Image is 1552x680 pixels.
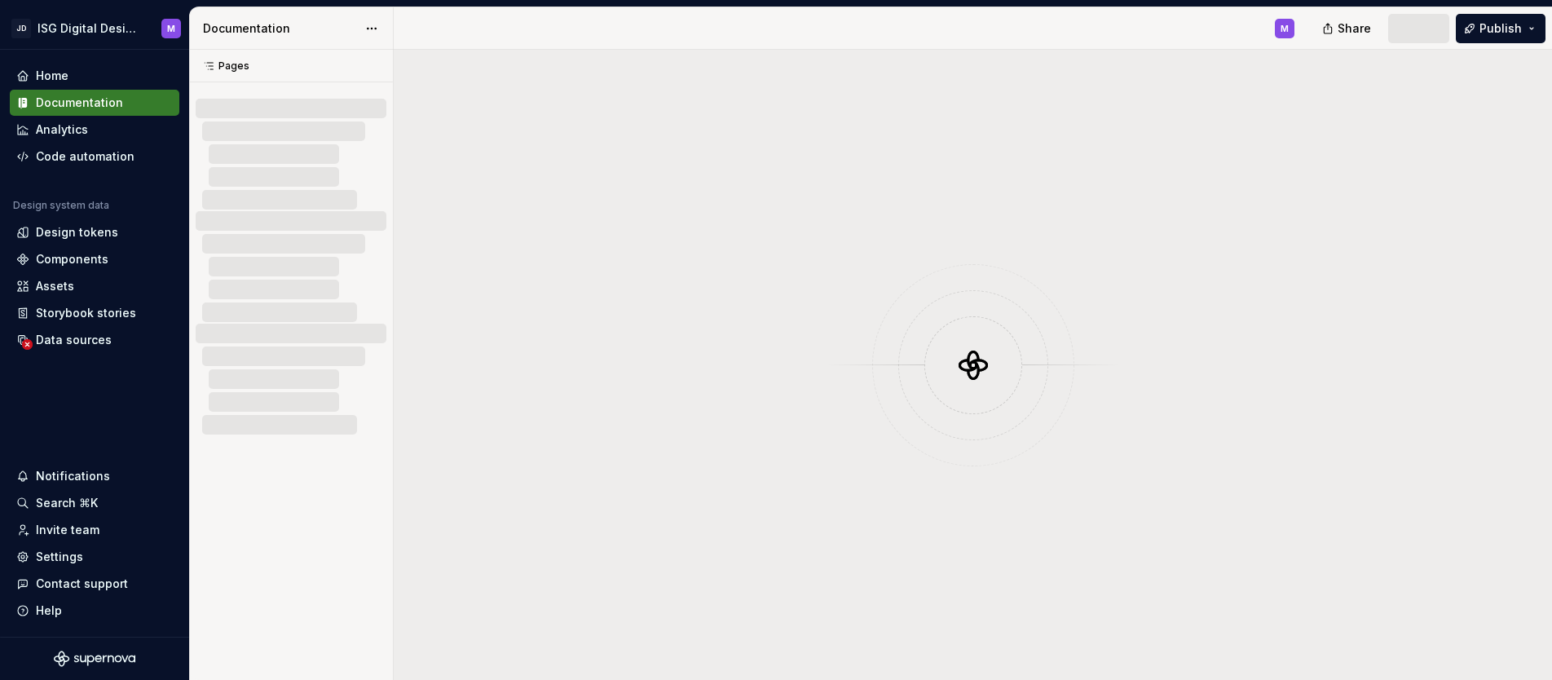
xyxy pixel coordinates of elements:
button: Publish [1456,14,1545,43]
div: Analytics [36,121,88,138]
div: Data sources [36,332,112,348]
a: Invite team [10,517,179,543]
div: Search ⌘K [36,495,98,511]
div: Documentation [203,20,357,37]
a: Design tokens [10,219,179,245]
div: Pages [196,60,249,73]
button: Share [1314,14,1382,43]
span: Share [1338,20,1371,37]
div: Assets [36,278,74,294]
div: Design tokens [36,224,118,241]
a: Code automation [10,144,179,170]
a: Home [10,63,179,89]
div: Documentation [36,95,123,111]
div: Settings [36,549,83,565]
div: Design system data [13,199,109,212]
button: Help [10,598,179,624]
svg: Supernova Logo [54,651,135,667]
button: Contact support [10,571,179,597]
div: Components [36,251,108,267]
button: Notifications [10,463,179,489]
div: Notifications [36,468,110,484]
div: Contact support [36,576,128,592]
a: Data sources [10,327,179,353]
div: Home [36,68,68,84]
a: Components [10,246,179,272]
button: JDISG Digital Design SystemM [3,11,186,46]
a: Settings [10,544,179,570]
div: JD [11,19,31,38]
div: ISG Digital Design System [37,20,142,37]
div: Help [36,603,62,619]
div: Invite team [36,522,99,538]
a: Assets [10,273,179,299]
div: Code automation [36,148,134,165]
div: M [167,22,175,35]
a: Analytics [10,117,179,143]
div: Storybook stories [36,305,136,321]
button: Search ⌘K [10,490,179,516]
a: Documentation [10,90,179,116]
a: Storybook stories [10,300,179,326]
span: Publish [1479,20,1522,37]
div: M [1281,22,1289,35]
